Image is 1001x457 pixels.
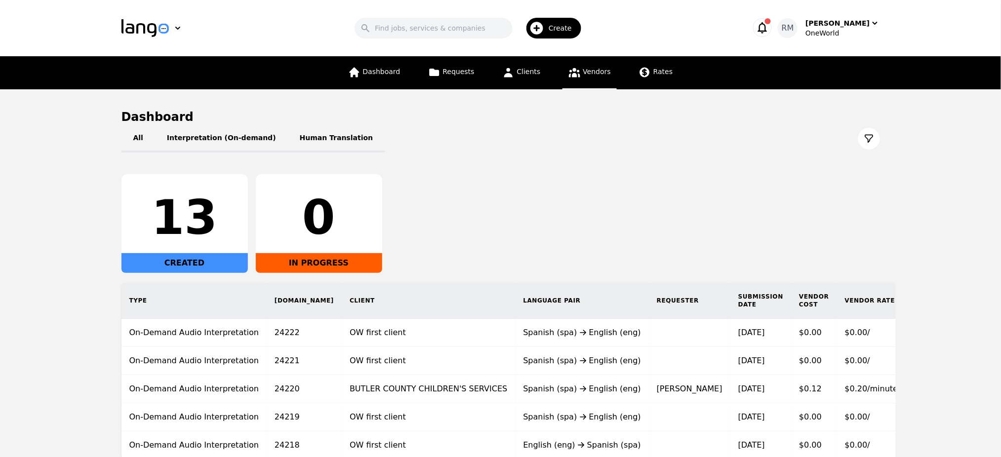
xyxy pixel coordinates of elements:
[738,440,765,450] time: [DATE]
[782,22,794,34] span: RM
[845,384,898,393] span: $0.20/minute
[267,319,342,347] td: 24222
[791,283,837,319] th: Vendor Cost
[267,347,342,375] td: 24221
[791,375,837,403] td: $0.12
[264,194,374,241] div: 0
[267,375,342,403] td: 24220
[738,412,765,421] time: [DATE]
[845,440,870,450] span: $0.00/
[583,68,611,76] span: Vendors
[738,384,765,393] time: [DATE]
[443,68,475,76] span: Requests
[342,375,515,403] td: BUTLER COUNTY CHILDREN'S SERVICES
[858,128,880,150] button: Filter
[155,125,288,152] button: Interpretation (On-demand)
[805,28,880,38] div: OneWorld
[845,356,870,365] span: $0.00/
[121,319,267,347] td: On-Demand Audio Interpretation
[549,23,579,33] span: Create
[267,283,342,319] th: [DOMAIN_NAME]
[523,327,641,339] div: Spanish (spa) English (eng)
[633,56,679,89] a: Rates
[267,403,342,431] td: 24219
[342,56,406,89] a: Dashboard
[363,68,400,76] span: Dashboard
[342,403,515,431] td: OW first client
[342,319,515,347] td: OW first client
[422,56,480,89] a: Requests
[288,125,385,152] button: Human Translation
[121,283,267,319] th: Type
[121,347,267,375] td: On-Demand Audio Interpretation
[121,253,248,273] div: CREATED
[355,18,513,38] input: Find jobs, services & companies
[845,328,870,337] span: $0.00/
[523,383,641,395] div: Spanish (spa) English (eng)
[791,347,837,375] td: $0.00
[653,68,673,76] span: Rates
[517,68,541,76] span: Clients
[845,412,870,421] span: $0.00/
[738,328,765,337] time: [DATE]
[121,125,155,152] button: All
[121,403,267,431] td: On-Demand Audio Interpretation
[121,109,880,125] h1: Dashboard
[496,56,547,89] a: Clients
[649,283,730,319] th: Requester
[256,253,382,273] div: IN PROGRESS
[121,19,169,37] img: Logo
[837,283,906,319] th: Vendor Rate
[791,403,837,431] td: $0.00
[523,439,641,451] div: English (eng) Spanish (spa)
[342,347,515,375] td: OW first client
[778,18,880,38] button: RM[PERSON_NAME]OneWorld
[805,18,870,28] div: [PERSON_NAME]
[523,411,641,423] div: Spanish (spa) English (eng)
[129,194,240,241] div: 13
[730,283,791,319] th: Submission Date
[121,375,267,403] td: On-Demand Audio Interpretation
[516,283,649,319] th: Language Pair
[342,283,515,319] th: Client
[649,375,730,403] td: [PERSON_NAME]
[562,56,617,89] a: Vendors
[523,355,641,367] div: Spanish (spa) English (eng)
[791,319,837,347] td: $0.00
[513,14,587,42] button: Create
[738,356,765,365] time: [DATE]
